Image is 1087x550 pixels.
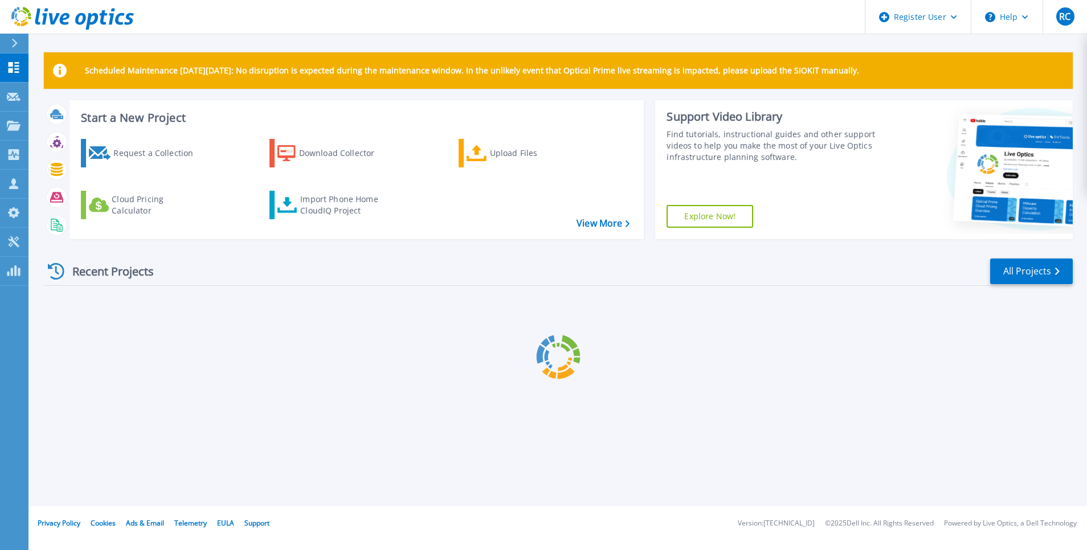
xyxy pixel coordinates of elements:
[174,518,207,528] a: Telemetry
[81,112,630,124] h3: Start a New Project
[299,142,390,165] div: Download Collector
[667,205,753,228] a: Explore Now!
[944,520,1077,527] li: Powered by Live Optics, a Dell Technology
[38,518,80,528] a: Privacy Policy
[217,518,234,528] a: EULA
[990,258,1073,284] a: All Projects
[113,142,205,165] div: Request a Collection
[738,520,815,527] li: Version: [TECHNICAL_ID]
[244,518,269,528] a: Support
[269,139,397,167] a: Download Collector
[85,66,859,75] p: Scheduled Maintenance [DATE][DATE]: No disruption is expected during the maintenance window. In t...
[112,194,203,216] div: Cloud Pricing Calculator
[44,257,169,285] div: Recent Projects
[577,218,630,229] a: View More
[91,518,116,528] a: Cookies
[81,139,208,167] a: Request a Collection
[300,194,389,216] div: Import Phone Home CloudIQ Project
[81,191,208,219] a: Cloud Pricing Calculator
[126,518,164,528] a: Ads & Email
[1059,12,1070,21] span: RC
[667,109,879,124] div: Support Video Library
[667,129,879,163] div: Find tutorials, instructional guides and other support videos to help you make the most of your L...
[490,142,581,165] div: Upload Files
[459,139,586,167] a: Upload Files
[825,520,934,527] li: © 2025 Dell Inc. All Rights Reserved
